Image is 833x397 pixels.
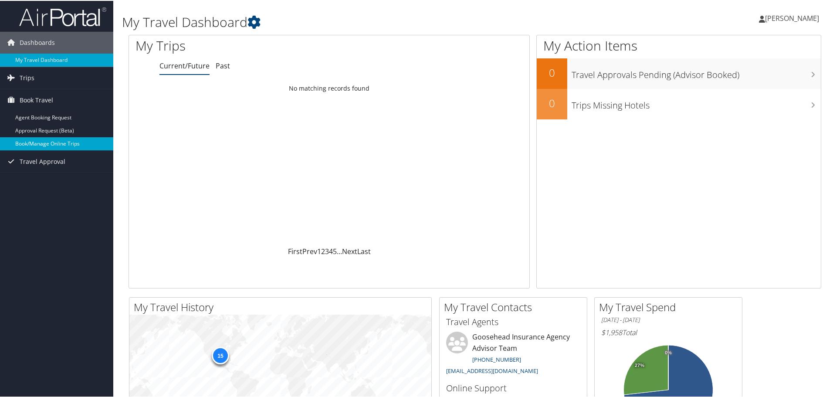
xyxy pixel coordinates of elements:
[321,246,325,255] a: 2
[20,31,55,53] span: Dashboards
[329,246,333,255] a: 4
[537,58,821,88] a: 0Travel Approvals Pending (Advisor Booked)
[537,36,821,54] h1: My Action Items
[302,246,317,255] a: Prev
[19,6,106,26] img: airportal-logo.png
[159,60,210,70] a: Current/Future
[537,88,821,119] a: 0Trips Missing Hotels
[134,299,431,314] h2: My Travel History
[537,64,567,79] h2: 0
[129,80,529,95] td: No matching records found
[20,88,53,110] span: Book Travel
[20,150,65,172] span: Travel Approval
[601,315,735,323] h6: [DATE] - [DATE]
[357,246,371,255] a: Last
[601,327,735,336] h6: Total
[599,299,742,314] h2: My Travel Spend
[442,331,585,377] li: Goosehead Insurance Agency Advisor Team
[572,64,821,80] h3: Travel Approvals Pending (Advisor Booked)
[216,60,230,70] a: Past
[444,299,587,314] h2: My Travel Contacts
[572,94,821,111] h3: Trips Missing Hotels
[337,246,342,255] span: …
[472,355,521,363] a: [PHONE_NUMBER]
[317,246,321,255] a: 1
[635,362,644,367] tspan: 27%
[122,12,593,31] h1: My Travel Dashboard
[759,4,828,31] a: [PERSON_NAME]
[446,315,580,327] h3: Travel Agents
[342,246,357,255] a: Next
[446,381,580,394] h3: Online Support
[135,36,356,54] h1: My Trips
[446,366,538,374] a: [EMAIL_ADDRESS][DOMAIN_NAME]
[601,327,622,336] span: $1,958
[665,349,672,355] tspan: 0%
[765,13,819,22] span: [PERSON_NAME]
[212,346,229,363] div: 15
[325,246,329,255] a: 3
[20,66,34,88] span: Trips
[333,246,337,255] a: 5
[537,95,567,110] h2: 0
[288,246,302,255] a: First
